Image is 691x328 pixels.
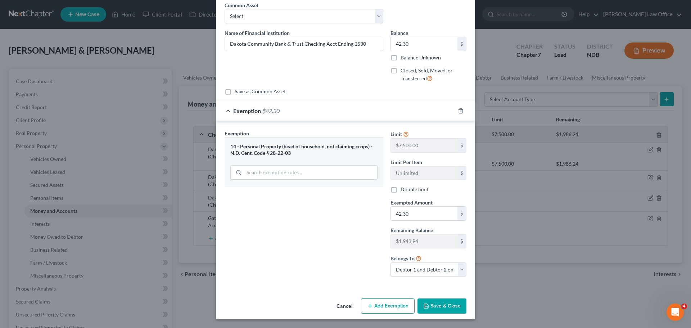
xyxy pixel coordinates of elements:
[457,166,466,180] div: $
[262,107,280,114] span: $42.30
[390,255,415,261] span: Belongs To
[391,166,457,180] input: --
[390,158,422,166] label: Limit Per Item
[391,207,457,220] input: 0.00
[681,304,687,309] span: 4
[390,131,402,137] span: Limit
[391,234,457,248] input: --
[225,37,383,51] input: Enter name...
[230,143,378,157] div: 14 - Personal Property (head of household, not claiming crops) - N.D. Cent. Code § 28-22-03
[361,298,415,314] button: Add Exemption
[401,67,453,81] span: Closed, Sold, Moved, or Transferred
[390,226,433,234] label: Remaining Balance
[457,139,466,152] div: $
[457,37,466,51] div: $
[457,234,466,248] div: $
[233,107,261,114] span: Exemption
[417,298,466,314] button: Save & Close
[225,1,258,9] label: Common Asset
[390,199,433,206] span: Exempted Amount
[391,37,457,51] input: 0.00
[390,29,408,37] label: Balance
[391,139,457,152] input: --
[244,166,377,179] input: Search exemption rules...
[401,186,429,193] label: Double limit
[331,299,358,314] button: Cancel
[225,130,249,136] span: Exemption
[401,54,441,61] label: Balance Unknown
[225,30,290,36] span: Name of Financial Institution
[667,304,684,321] iframe: Intercom live chat
[457,207,466,220] div: $
[235,88,286,95] label: Save as Common Asset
